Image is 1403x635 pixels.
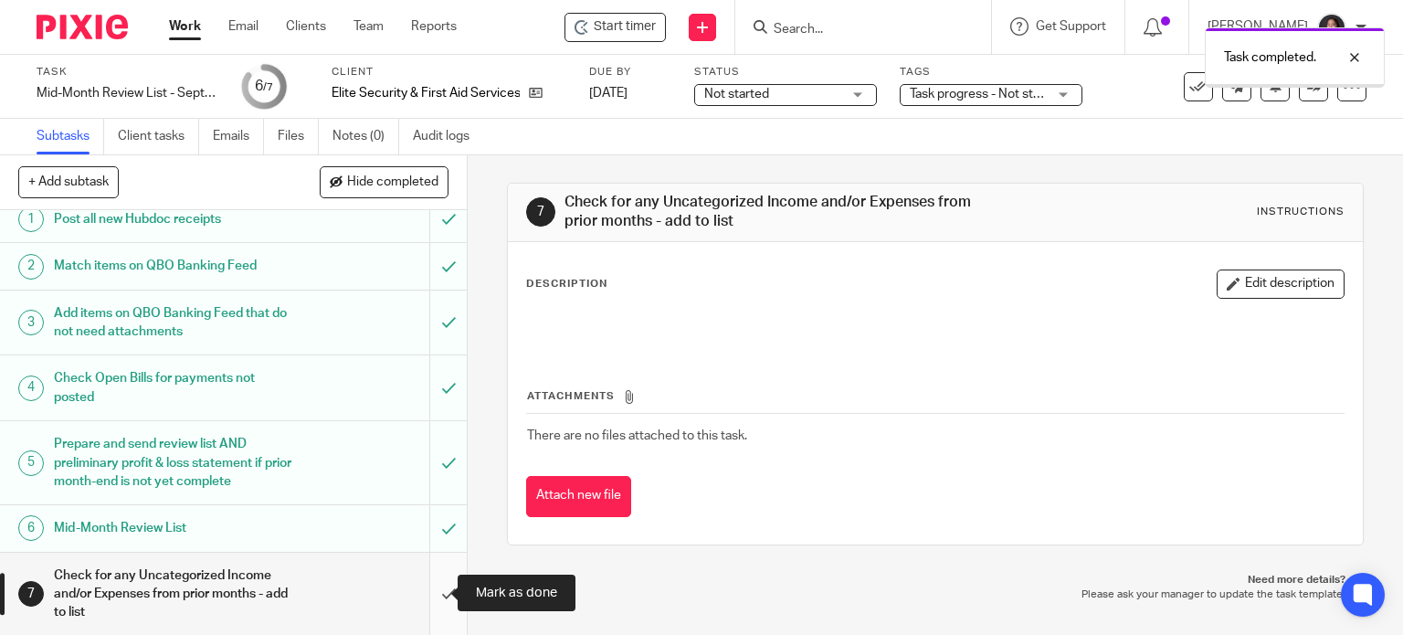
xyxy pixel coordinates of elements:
[54,562,292,627] h1: Check for any Uncategorized Income and/or Expenses from prior months - add to list
[37,119,104,154] a: Subtasks
[527,391,615,401] span: Attachments
[255,76,273,97] div: 6
[18,581,44,607] div: 7
[526,476,631,517] button: Attach new file
[228,17,258,36] a: Email
[564,13,666,42] div: Elite Security & First Aid Services Inc. - Mid-Month Review List - September
[54,252,292,280] h1: Match items on QBO Banking Feed
[169,17,201,36] a: Work
[332,65,566,79] label: Client
[594,17,656,37] span: Start timer
[332,84,520,102] p: Elite Security & First Aid Services Inc.
[320,166,448,197] button: Hide completed
[526,197,555,227] div: 7
[1217,270,1345,299] button: Edit description
[263,82,273,92] small: /7
[564,193,974,232] h1: Check for any Uncategorized Income and/or Expenses from prior months - add to list
[413,119,483,154] a: Audit logs
[18,166,119,197] button: + Add subtask
[332,119,399,154] a: Notes (0)
[278,119,319,154] a: Files
[526,277,607,291] p: Description
[18,515,44,541] div: 6
[18,450,44,476] div: 5
[1257,205,1345,219] div: Instructions
[353,17,384,36] a: Team
[54,365,292,411] h1: Check Open Bills for payments not posted
[1224,48,1316,67] p: Task completed.
[54,300,292,346] h1: Add items on QBO Banking Feed that do not need attachments
[411,17,457,36] a: Reports
[54,430,292,495] h1: Prepare and send review list AND preliminary profit & loss statement if prior month-end is not ye...
[694,65,877,79] label: Status
[525,587,1346,602] p: Please ask your manager to update the task template.
[527,429,747,442] span: There are no files attached to this task.
[589,87,628,100] span: [DATE]
[18,254,44,280] div: 2
[54,514,292,542] h1: Mid-Month Review List
[213,119,264,154] a: Emails
[589,65,671,79] label: Due by
[18,310,44,335] div: 3
[286,17,326,36] a: Clients
[37,65,219,79] label: Task
[525,573,1346,587] p: Need more details?
[347,175,438,190] span: Hide completed
[37,15,128,39] img: Pixie
[54,206,292,233] h1: Post all new Hubdoc receipts
[910,88,1083,101] span: Task progress - Not started + 2
[18,376,44,401] div: 4
[18,206,44,232] div: 1
[118,119,199,154] a: Client tasks
[704,88,769,101] span: Not started
[1317,13,1346,42] img: Lili%20square.jpg
[37,84,219,102] div: Mid-Month Review List - September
